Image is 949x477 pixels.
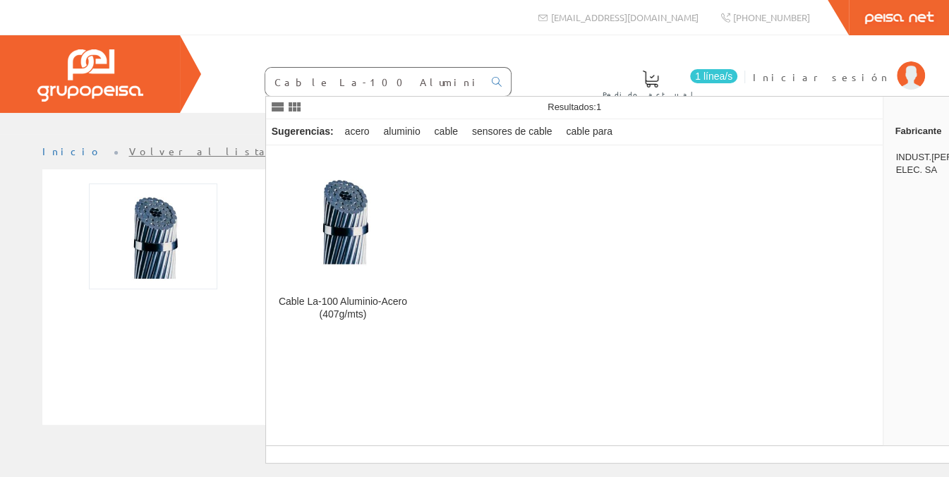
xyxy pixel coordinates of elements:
img: Foto artículo La-100 Cable Aluminio-Acero (407g_mts) (182.18390804598x150) [89,183,217,289]
font: sensores de cable [472,126,552,137]
img: Cable La-100 Aluminio-Acero (407g/mts) [277,167,409,274]
a: Volver al listado de productos [129,145,408,157]
font: Resultados: [548,102,596,112]
font: Pedido actual [603,89,699,99]
a: Cable La-100 Aluminio-Acero (407g/mts) Cable La-100 Aluminio-Acero (407g/mts) [266,146,420,337]
font: cable [434,126,457,137]
font: 1 línea/s [695,71,732,82]
font: Iniciar sesión [753,71,890,83]
font: aluminio [383,126,420,137]
font: Fabricante [895,126,941,136]
img: Grupo Peisa [37,49,143,102]
font: [EMAIL_ADDRESS][DOMAIN_NAME] [551,11,699,23]
font: [PHONE_NUMBER] [733,11,810,23]
font: acero [345,126,370,137]
a: 1 línea/s Pedido actual [588,59,741,107]
a: Inicio [42,145,102,157]
font: cable para [566,126,612,137]
font: 1 [596,102,601,112]
font: Cable La-100 Aluminio-Acero (407g/mts) [279,296,407,320]
input: Buscar ... [265,68,483,96]
a: Iniciar sesión [753,59,925,72]
font: Sugerencias: [272,126,334,137]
